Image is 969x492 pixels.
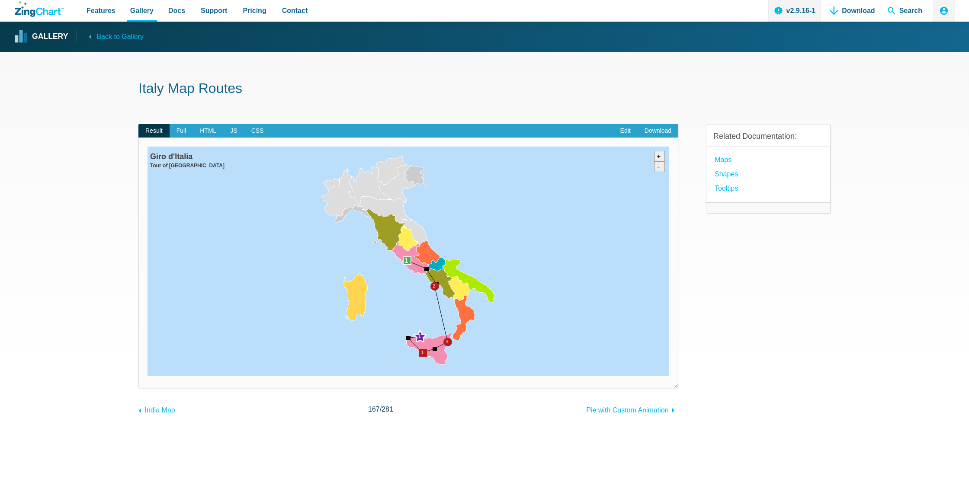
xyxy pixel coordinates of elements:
[715,154,732,166] a: Maps
[144,406,175,414] span: India Map
[193,124,223,138] span: HTML
[138,402,175,416] a: India Map
[170,124,193,138] span: Full
[715,182,738,194] a: Tooltips
[368,406,380,413] span: 167
[223,124,244,138] span: JS
[243,5,266,16] span: Pricing
[638,124,678,138] a: Download
[368,403,393,415] span: /
[15,30,68,43] a: Gallery
[32,33,68,41] strong: Gallery
[168,5,185,16] span: Docs
[130,5,154,16] span: Gallery
[87,5,116,16] span: Features
[282,5,308,16] span: Contact
[138,80,831,99] h1: Italy Map Routes
[138,124,170,138] span: Result
[382,406,393,413] span: 281
[713,131,823,141] h3: Related Documentation:
[613,124,638,138] a: Edit
[77,30,143,42] a: Back to Gallery
[201,5,227,16] span: Support
[96,31,143,42] span: Back to Gallery
[586,406,668,414] span: Pie with Custom Animation
[586,402,678,416] a: Pie with Custom Animation
[15,1,64,17] a: ZingChart Logo. Click to return to the homepage
[715,168,738,180] a: Shapes
[244,124,271,138] span: CSS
